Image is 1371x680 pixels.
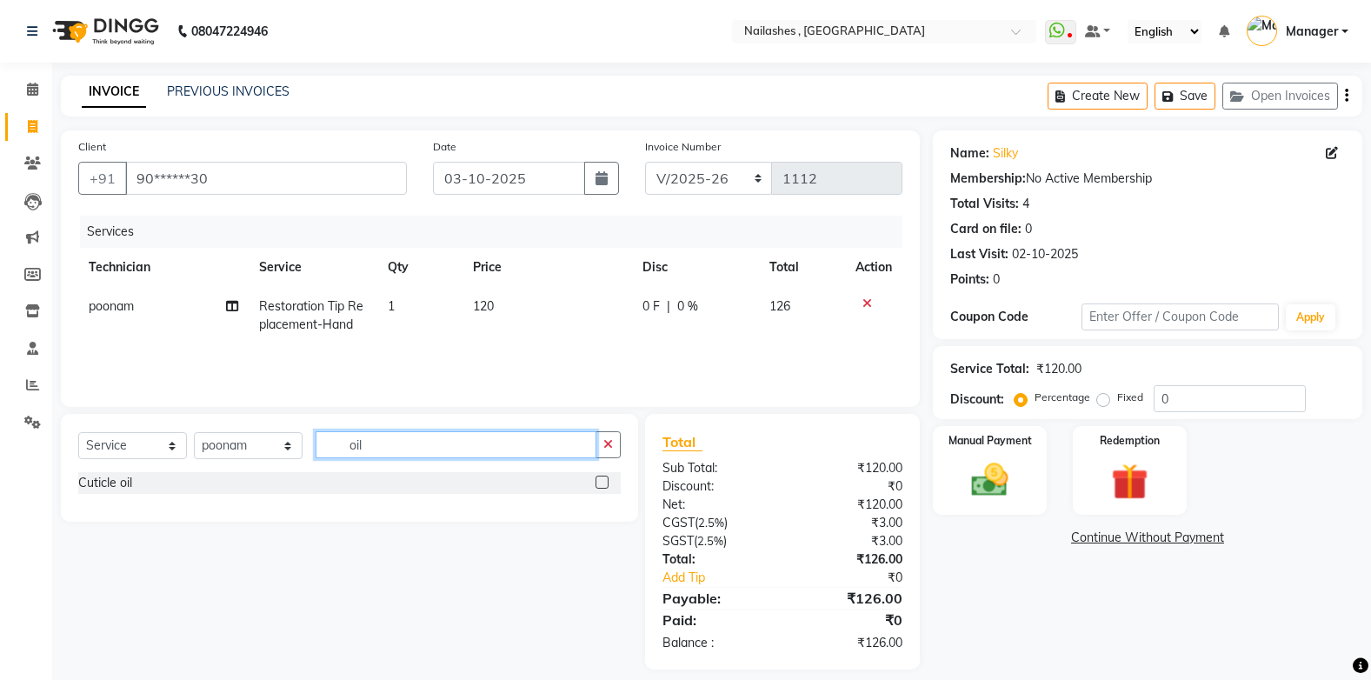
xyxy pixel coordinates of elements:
[473,298,494,314] span: 120
[249,248,376,287] th: Service
[632,248,760,287] th: Disc
[782,514,915,532] div: ₹3.00
[78,139,106,155] label: Client
[698,516,724,530] span: 2.5%
[1286,23,1338,41] span: Manager
[78,162,127,195] button: +91
[1025,220,1032,238] div: 0
[649,514,782,532] div: ( )
[649,610,782,630] div: Paid:
[167,83,290,99] a: PREVIOUS INVOICES
[388,298,395,314] span: 1
[950,308,1081,326] div: Coupon Code
[677,297,698,316] span: 0 %
[950,144,989,163] div: Name:
[1035,390,1090,405] label: Percentage
[78,474,132,492] div: Cuticle oil
[950,245,1008,263] div: Last Visit:
[936,529,1359,547] a: Continue Without Payment
[1022,195,1029,213] div: 4
[649,477,782,496] div: Discount:
[782,496,915,514] div: ₹120.00
[649,569,805,587] a: Add Tip
[78,248,249,287] th: Technician
[1100,433,1160,449] label: Redemption
[950,360,1029,378] div: Service Total:
[845,248,902,287] th: Action
[259,298,363,332] span: Restoration Tip Replacement-Hand
[645,139,721,155] label: Invoice Number
[80,216,915,248] div: Services
[782,459,915,477] div: ₹120.00
[950,195,1019,213] div: Total Visits:
[433,139,456,155] label: Date
[191,7,268,56] b: 08047224946
[993,144,1018,163] a: Silky
[642,297,660,316] span: 0 F
[125,162,407,195] input: Search by Name/Mobile/Email/Code
[993,270,1000,289] div: 0
[649,496,782,514] div: Net:
[1286,304,1335,330] button: Apply
[950,170,1345,188] div: No Active Membership
[782,532,915,550] div: ₹3.00
[769,298,790,314] span: 126
[950,220,1022,238] div: Card on file:
[782,610,915,630] div: ₹0
[89,298,134,314] span: poonam
[1012,245,1078,263] div: 02-10-2025
[950,170,1026,188] div: Membership:
[1222,83,1338,110] button: Open Invoices
[782,550,915,569] div: ₹126.00
[697,534,723,548] span: 2.5%
[82,77,146,108] a: INVOICE
[649,550,782,569] div: Total:
[667,297,670,316] span: |
[649,459,782,477] div: Sub Total:
[649,588,782,609] div: Payable:
[662,533,694,549] span: SGST
[782,634,915,652] div: ₹126.00
[1155,83,1215,110] button: Save
[804,569,915,587] div: ₹0
[1048,83,1148,110] button: Create New
[463,248,632,287] th: Price
[649,634,782,652] div: Balance :
[1100,459,1159,504] img: _gift.svg
[759,248,845,287] th: Total
[782,588,915,609] div: ₹126.00
[44,7,163,56] img: logo
[316,431,596,458] input: Search or Scan
[649,532,782,550] div: ( )
[1081,303,1279,330] input: Enter Offer / Coupon Code
[960,459,1019,501] img: _cash.svg
[1117,390,1143,405] label: Fixed
[662,433,702,451] span: Total
[782,477,915,496] div: ₹0
[662,515,695,530] span: CGST
[1036,360,1081,378] div: ₹120.00
[950,270,989,289] div: Points:
[377,248,463,287] th: Qty
[950,390,1004,409] div: Discount:
[1247,16,1277,46] img: Manager
[948,433,1032,449] label: Manual Payment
